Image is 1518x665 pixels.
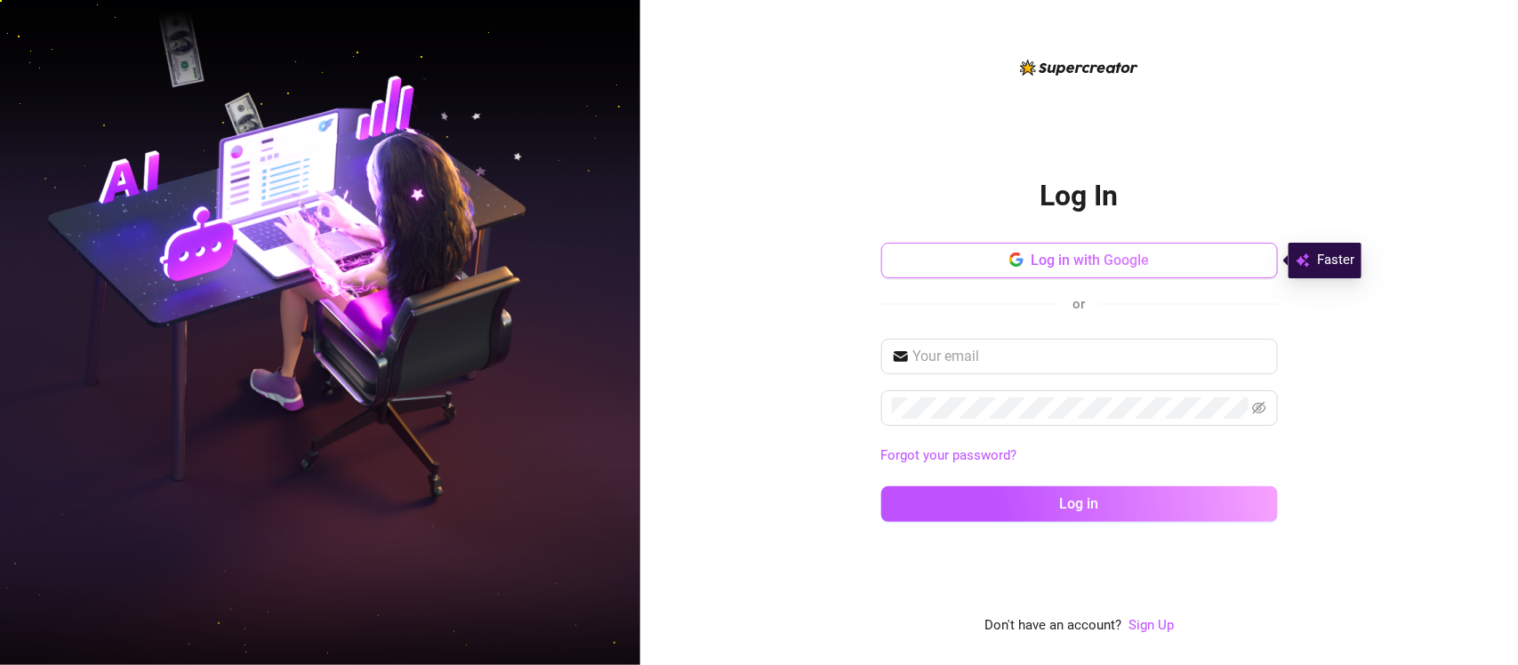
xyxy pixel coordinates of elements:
button: Log in [881,486,1278,522]
h2: Log In [1040,178,1119,214]
img: svg%3e [1296,250,1310,271]
span: Don't have an account? [984,615,1121,637]
a: Sign Up [1128,615,1174,637]
span: Log in with Google [1031,252,1149,268]
a: Sign Up [1128,617,1174,633]
button: Log in with Google [881,243,1278,278]
span: eye-invisible [1252,401,1266,415]
a: Forgot your password? [881,447,1017,463]
span: Log in [1060,495,1099,512]
a: Forgot your password? [881,445,1278,467]
span: or [1073,296,1086,312]
span: Faster [1317,250,1354,271]
img: logo-BBDzfeDw.svg [1020,60,1138,76]
input: Your email [913,346,1267,367]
